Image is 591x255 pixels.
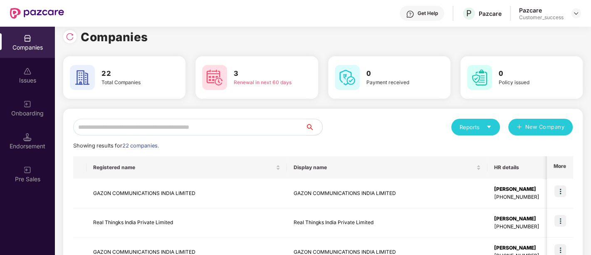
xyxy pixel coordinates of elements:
[499,68,559,79] h3: 0
[499,79,559,87] div: Policy issued
[73,142,159,149] span: Showing results for
[294,164,475,171] span: Display name
[467,65,492,90] img: svg+xml;base64,PHN2ZyB4bWxucz0iaHR0cDovL3d3dy53My5vcmcvMjAwMC9zdmciIHdpZHRoPSI2MCIgaGVpZ2h0PSI2MC...
[366,68,427,79] h3: 0
[87,179,287,208] td: GAZON COMMUNICATIONS INDIA LIMITED
[23,166,32,174] img: svg+xml;base64,PHN2ZyB3aWR0aD0iMjAiIGhlaWdodD0iMjAiIHZpZXdCb3g9IjAgMCAyMCAyMCIgZmlsbD0ibm9uZSIgeG...
[460,123,492,131] div: Reports
[287,179,487,208] td: GAZON COMMUNICATIONS INDIA LIMITED
[366,79,427,87] div: Payment received
[547,156,573,179] th: More
[519,6,564,14] div: Pazcare
[87,208,287,238] td: Real Thingks India Private Limited
[101,68,162,79] h3: 22
[418,10,438,17] div: Get Help
[287,156,487,179] th: Display name
[81,28,148,46] h1: Companies
[287,208,487,238] td: Real Thingks India Private Limited
[573,10,579,17] img: svg+xml;base64,PHN2ZyBpZD0iRHJvcGRvd24tMzJ4MzIiIHhtbG5zPSJodHRwOi8vd3d3LnczLm9yZy8yMDAwL3N2ZyIgd2...
[93,164,274,171] span: Registered name
[479,10,502,17] div: Pazcare
[122,142,159,149] span: 22 companies.
[554,185,566,197] img: icon
[508,119,573,135] button: plusNew Company
[525,123,565,131] span: New Company
[466,8,472,18] span: P
[23,34,32,42] img: svg+xml;base64,PHN2ZyBpZD0iQ29tcGFuaWVzIiB4bWxucz0iaHR0cDovL3d3dy53My5vcmcvMjAwMC9zdmciIHdpZHRoPS...
[406,10,414,18] img: svg+xml;base64,PHN2ZyBpZD0iSGVscC0zMngzMiIgeG1sbnM9Imh0dHA6Ly93d3cudzMub3JnLzIwMDAvc3ZnIiB3aWR0aD...
[305,119,323,135] button: search
[87,156,287,179] th: Registered name
[23,133,32,141] img: svg+xml;base64,PHN2ZyB3aWR0aD0iMTQuNSIgaGVpZ2h0PSIxNC41IiB2aWV3Qm94PSIwIDAgMTYgMTYiIGZpbGw9Im5vbm...
[335,65,360,90] img: svg+xml;base64,PHN2ZyB4bWxucz0iaHR0cDovL3d3dy53My5vcmcvMjAwMC9zdmciIHdpZHRoPSI2MCIgaGVpZ2h0PSI2MC...
[234,68,294,79] h3: 3
[305,124,322,130] span: search
[202,65,227,90] img: svg+xml;base64,PHN2ZyB4bWxucz0iaHR0cDovL3d3dy53My5vcmcvMjAwMC9zdmciIHdpZHRoPSI2MCIgaGVpZ2h0PSI2MC...
[519,14,564,21] div: Customer_success
[23,100,32,108] img: svg+xml;base64,PHN2ZyB3aWR0aD0iMjAiIGhlaWdodD0iMjAiIHZpZXdCb3g9IjAgMCAyMCAyMCIgZmlsbD0ibm9uZSIgeG...
[10,8,64,19] img: New Pazcare Logo
[101,79,162,87] div: Total Companies
[23,67,32,75] img: svg+xml;base64,PHN2ZyBpZD0iSXNzdWVzX2Rpc2FibGVkIiB4bWxucz0iaHR0cDovL3d3dy53My5vcmcvMjAwMC9zdmciIH...
[66,32,74,41] img: svg+xml;base64,PHN2ZyBpZD0iUmVsb2FkLTMyeDMyIiB4bWxucz0iaHR0cDovL3d3dy53My5vcmcvMjAwMC9zdmciIHdpZH...
[486,124,492,130] span: caret-down
[70,65,95,90] img: svg+xml;base64,PHN2ZyB4bWxucz0iaHR0cDovL3d3dy53My5vcmcvMjAwMC9zdmciIHdpZHRoPSI2MCIgaGVpZ2h0PSI2MC...
[234,79,294,87] div: Renewal in next 60 days
[517,124,522,131] span: plus
[554,215,566,227] img: icon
